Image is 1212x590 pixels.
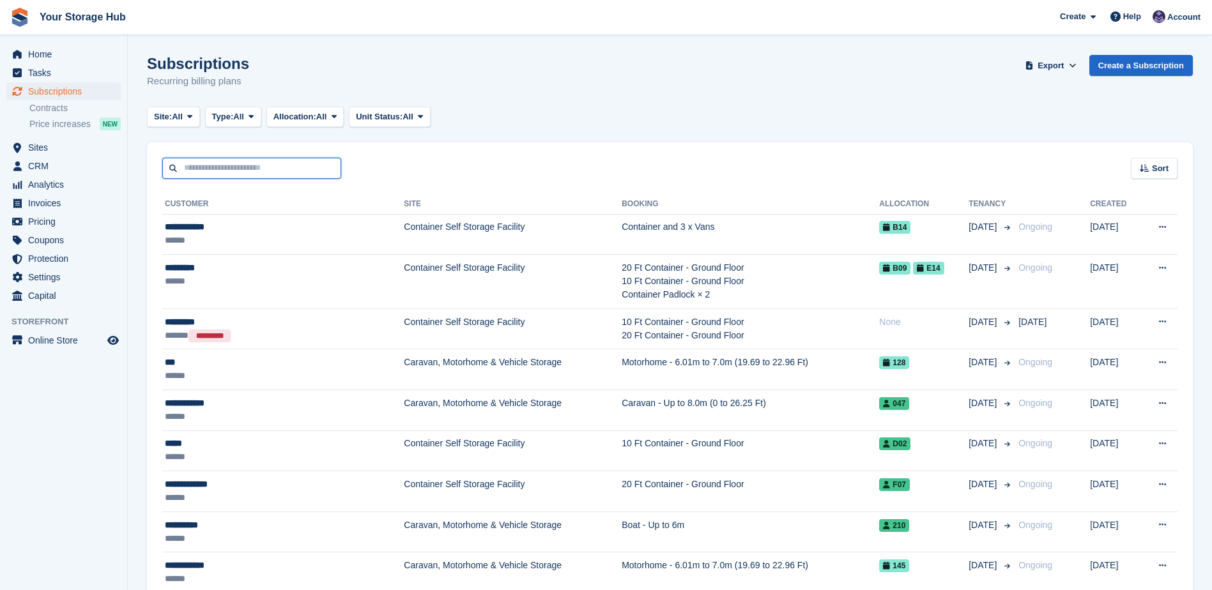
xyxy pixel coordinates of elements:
span: Home [28,45,105,63]
span: [DATE] [969,518,999,532]
td: Caravan, Motorhome & Vehicle Storage [404,390,622,431]
span: Ongoing [1018,222,1052,232]
td: Container Self Storage Facility [404,308,622,349]
span: All [403,110,413,123]
a: menu [6,82,121,100]
a: Preview store [105,333,121,348]
img: stora-icon-8386f47178a22dfd0bd8f6a31ec36ba5ce8667c1dd55bd0f319d3a0aa187defe.svg [10,8,29,27]
span: Ongoing [1018,479,1052,489]
span: B09 [879,262,910,275]
td: [DATE] [1090,308,1140,349]
span: CRM [28,157,105,175]
span: Subscriptions [28,82,105,100]
h1: Subscriptions [147,55,249,72]
span: E14 [913,262,944,275]
th: Tenancy [969,194,1013,215]
a: menu [6,157,121,175]
span: Sites [28,139,105,156]
button: Export [1023,55,1079,76]
span: Type: [212,110,234,123]
span: 145 [879,559,909,572]
span: [DATE] [969,261,999,275]
span: Ongoing [1018,398,1052,408]
a: Contracts [29,102,121,114]
span: B14 [879,221,910,234]
span: Invoices [28,194,105,212]
button: Type: All [205,107,261,128]
span: Sort [1152,162,1169,175]
th: Created [1090,194,1140,215]
td: Motorhome - 6.01m to 7.0m (19.69 to 22.96 Ft) [622,349,879,390]
span: Settings [28,268,105,286]
span: Ongoing [1018,520,1052,530]
span: [DATE] [969,220,999,234]
span: Online Store [28,331,105,349]
img: Liam Beddard [1153,10,1165,23]
th: Customer [162,194,404,215]
span: Ongoing [1018,262,1052,273]
span: 047 [879,397,909,410]
a: menu [6,213,121,231]
td: [DATE] [1090,390,1140,431]
a: menu [6,176,121,193]
a: menu [6,231,121,249]
td: Container Self Storage Facility [404,214,622,255]
a: menu [6,250,121,268]
a: menu [6,139,121,156]
span: 128 [879,356,909,369]
td: 10 Ft Container - Ground Floor 20 Ft Container - Ground Floor [622,308,879,349]
a: Your Storage Hub [35,6,131,27]
span: [DATE] [969,397,999,410]
td: 20 Ft Container - Ground Floor [622,471,879,512]
a: Create a Subscription [1089,55,1193,76]
span: Ongoing [1018,560,1052,570]
td: [DATE] [1090,471,1140,512]
td: Container Self Storage Facility [404,471,622,512]
span: Capital [28,287,105,305]
td: Container Self Storage Facility [404,430,622,471]
span: Ongoing [1018,438,1052,448]
td: [DATE] [1090,214,1140,255]
span: Site: [154,110,172,123]
td: [DATE] [1090,511,1140,552]
td: Boat - Up to 6m [622,511,879,552]
th: Booking [622,194,879,215]
button: Site: All [147,107,200,128]
p: Recurring billing plans [147,74,249,89]
button: Allocation: All [266,107,344,128]
span: Tasks [28,64,105,82]
a: Price increases NEW [29,117,121,131]
span: All [172,110,183,123]
td: Container and 3 x Vans [622,214,879,255]
span: 210 [879,519,909,532]
td: [DATE] [1090,430,1140,471]
span: Account [1167,11,1200,24]
span: Unit Status: [356,110,403,123]
td: 20 Ft Container - Ground Floor 10 Ft Container - Ground Floor Container Padlock × 2 [622,255,879,309]
span: Pricing [28,213,105,231]
a: menu [6,45,121,63]
div: NEW [100,117,121,130]
div: None [879,315,969,329]
span: Coupons [28,231,105,249]
span: Storefront [12,315,127,328]
span: Protection [28,250,105,268]
button: Unit Status: All [349,107,430,128]
th: Allocation [879,194,969,215]
span: Export [1038,59,1064,72]
span: Price increases [29,118,91,130]
th: Site [404,194,622,215]
span: D02 [879,437,910,450]
span: [DATE] [969,315,999,329]
span: [DATE] [969,559,999,572]
span: [DATE] [969,356,999,369]
span: [DATE] [969,437,999,450]
a: menu [6,194,121,212]
a: menu [6,331,121,349]
a: menu [6,268,121,286]
span: F07 [879,478,910,491]
td: Caravan - Up to 8.0m (0 to 26.25 Ft) [622,390,879,431]
td: Container Self Storage Facility [404,255,622,309]
span: Ongoing [1018,357,1052,367]
a: menu [6,287,121,305]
